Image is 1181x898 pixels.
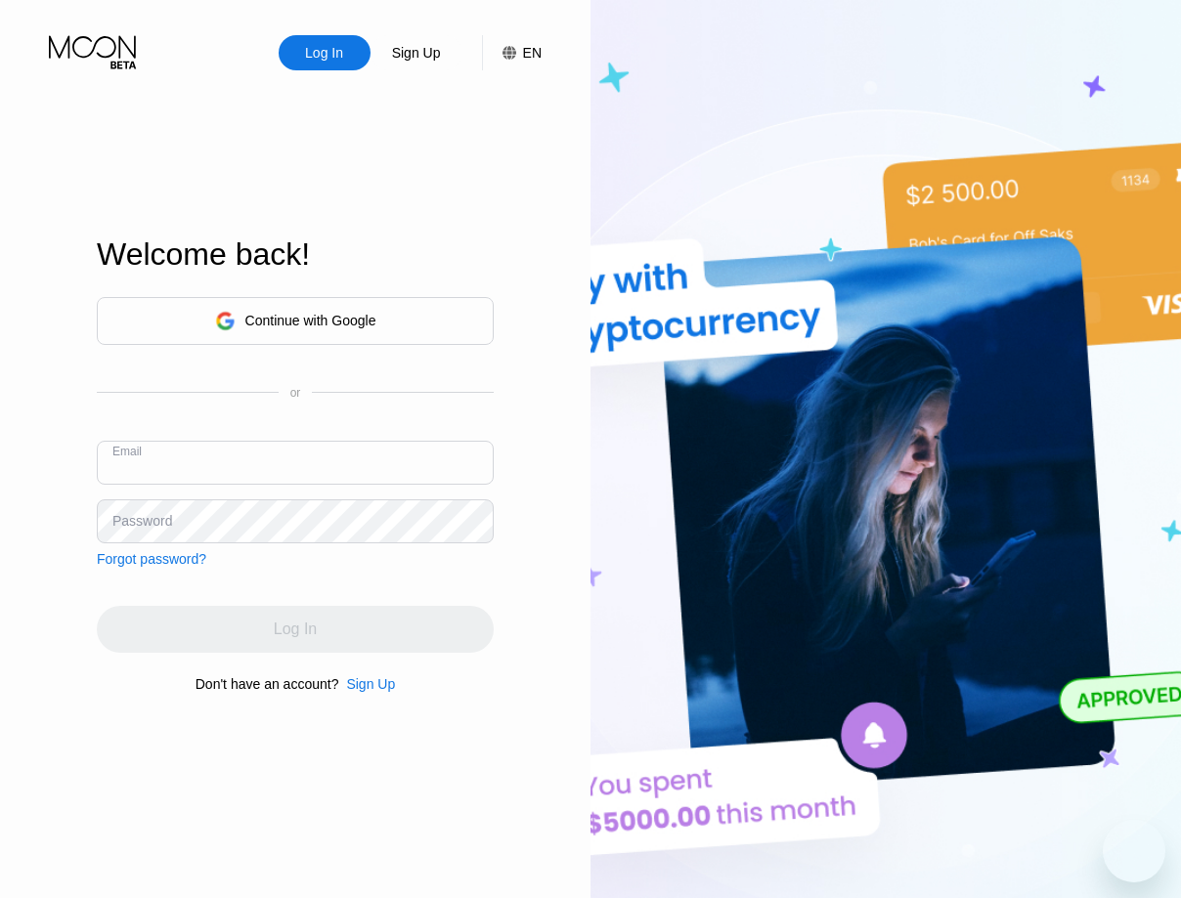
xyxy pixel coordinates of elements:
div: Log In [303,43,345,63]
div: Forgot password? [97,551,206,567]
div: Welcome back! [97,236,494,273]
div: Password [112,513,172,529]
div: EN [523,45,542,61]
iframe: Button to launch messaging window [1103,820,1165,882]
div: Continue with Google [245,313,376,328]
div: Log In [279,35,371,70]
div: Sign Up [346,676,395,692]
div: Continue with Google [97,297,494,345]
div: Sign Up [338,676,395,692]
div: Don't have an account? [196,676,339,692]
div: Sign Up [371,35,462,70]
div: or [290,386,301,400]
div: Email [112,445,142,458]
div: Sign Up [390,43,443,63]
div: EN [482,35,542,70]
